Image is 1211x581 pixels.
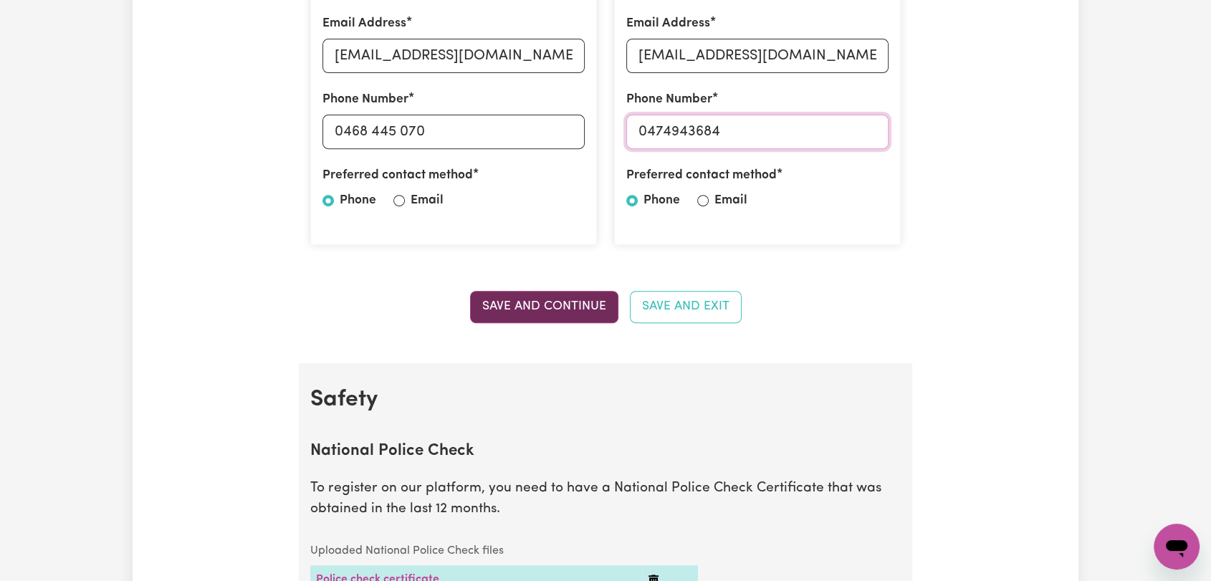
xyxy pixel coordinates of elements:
label: Phone Number [626,90,712,109]
button: Save and Exit [630,291,742,322]
label: Preferred contact method [626,166,777,185]
h2: National Police Check [310,442,901,461]
iframe: Button to launch messaging window [1154,524,1200,570]
label: Phone Number [322,90,408,109]
h2: Safety [310,386,901,413]
label: Email Address [322,14,406,33]
label: Email [411,191,444,210]
button: Save and Continue [470,291,618,322]
caption: Uploaded National Police Check files [310,537,698,565]
label: Email Address [626,14,710,33]
label: Phone [340,191,376,210]
label: Preferred contact method [322,166,473,185]
p: To register on our platform, you need to have a National Police Check Certificate that was obtain... [310,479,901,520]
label: Phone [643,191,680,210]
label: Email [714,191,747,210]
